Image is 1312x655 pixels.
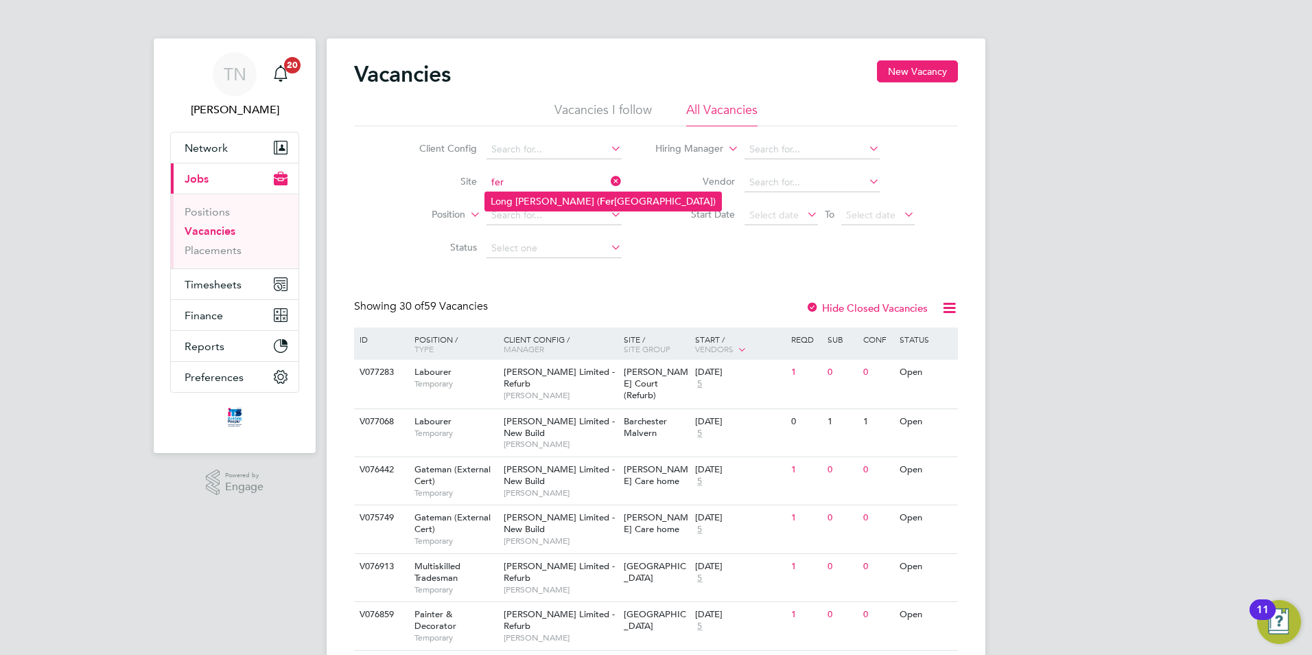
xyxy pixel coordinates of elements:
[170,102,299,118] span: Tom Newton
[399,299,488,313] span: 59 Vacancies
[225,470,263,481] span: Powered by
[404,327,500,360] div: Position /
[154,38,316,453] nav: Main navigation
[1257,600,1301,644] button: Open Resource Center, 11 new notifications
[356,409,404,435] div: V077068
[896,602,956,628] div: Open
[171,163,298,194] button: Jobs
[824,554,860,579] div: 0
[695,524,704,536] span: 5
[171,300,298,330] button: Finance
[398,241,477,253] label: Status
[600,196,614,207] b: Fer
[788,505,823,531] div: 1
[185,225,235,238] a: Vacancies
[860,457,895,483] div: 0
[695,561,784,573] div: [DATE]
[821,205,839,223] span: To
[624,366,688,401] span: [PERSON_NAME] Court (Refurb)
[860,505,895,531] div: 0
[354,299,491,314] div: Showing
[414,415,452,427] span: Labourer
[414,366,452,378] span: Labourer
[788,602,823,628] div: 1
[860,554,895,579] div: 0
[695,367,784,378] div: [DATE]
[485,192,721,211] li: Long [PERSON_NAME] ( [GEOGRAPHIC_DATA])
[171,133,298,163] button: Network
[504,512,615,535] span: [PERSON_NAME] Limited - New Build
[185,205,230,218] a: Positions
[695,428,704,439] span: 5
[860,602,895,628] div: 0
[414,560,460,584] span: Multiskilled Tradesman
[624,560,686,584] span: [GEOGRAPHIC_DATA]
[171,269,298,299] button: Timesheets
[745,173,880,192] input: Search for...
[504,463,615,487] span: [PERSON_NAME] Limited - New Build
[624,608,686,632] span: [GEOGRAPHIC_DATA]
[695,464,784,476] div: [DATE]
[554,102,652,126] li: Vacancies I follow
[414,343,434,354] span: Type
[398,175,477,187] label: Site
[487,173,622,192] input: Search for...
[788,554,823,579] div: 1
[877,60,958,82] button: New Vacancy
[896,554,956,579] div: Open
[788,409,823,435] div: 0
[504,560,615,584] span: [PERSON_NAME] Limited - Refurb
[860,409,895,435] div: 1
[686,102,758,126] li: All Vacancies
[824,505,860,531] div: 0
[354,60,451,88] h2: Vacancies
[504,390,617,401] span: [PERSON_NAME]
[896,505,956,531] div: Open
[504,632,617,643] span: [PERSON_NAME]
[356,457,404,483] div: V076442
[414,608,456,632] span: Painter & Decorator
[487,206,622,225] input: Search for...
[692,327,788,362] div: Start /
[356,602,404,628] div: V076859
[624,463,688,487] span: [PERSON_NAME] Care home
[896,360,956,385] div: Open
[788,360,823,385] div: 1
[487,140,622,159] input: Search for...
[695,416,784,428] div: [DATE]
[414,378,497,389] span: Temporary
[624,512,688,535] span: [PERSON_NAME] Care home
[824,327,860,351] div: Sub
[267,52,294,96] a: 20
[414,463,491,487] span: Gateman (External Cert)
[695,512,784,524] div: [DATE]
[487,239,622,258] input: Select one
[356,505,404,531] div: V075749
[624,343,670,354] span: Site Group
[860,360,895,385] div: 0
[644,142,723,156] label: Hiring Manager
[896,327,956,351] div: Status
[504,366,615,389] span: [PERSON_NAME] Limited - Refurb
[356,554,404,579] div: V076913
[824,602,860,628] div: 0
[386,208,465,222] label: Position
[504,439,617,450] span: [PERSON_NAME]
[399,299,424,313] span: 30 of
[414,584,497,595] span: Temporary
[896,457,956,483] div: Open
[745,140,880,159] input: Search for...
[414,487,497,498] span: Temporary
[185,141,228,154] span: Network
[170,406,299,428] a: Go to home page
[225,406,244,428] img: itsconstruction-logo-retina.png
[356,327,404,351] div: ID
[171,194,298,268] div: Jobs
[656,175,735,187] label: Vendor
[695,378,704,390] span: 5
[171,331,298,361] button: Reports
[171,362,298,392] button: Preferences
[504,415,615,439] span: [PERSON_NAME] Limited - New Build
[504,487,617,498] span: [PERSON_NAME]
[624,415,667,439] span: Barchester Malvern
